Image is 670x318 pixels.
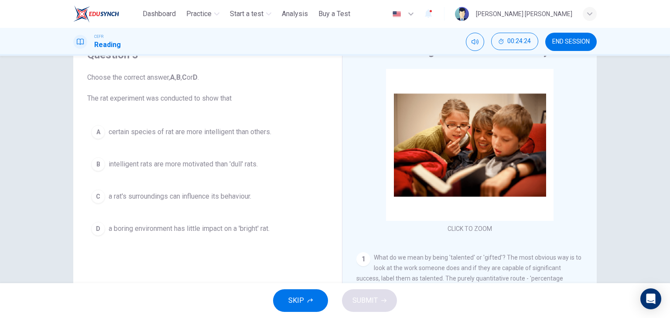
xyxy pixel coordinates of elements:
div: Open Intercom Messenger [640,288,661,309]
span: a rat's surroundings can influence its behaviour. [109,191,251,202]
b: D [193,73,198,81]
button: Buy a Test [315,6,354,22]
button: Start a test [226,6,275,22]
button: Bintelligent rats are more motivated than 'dull' rats. [87,153,328,175]
b: A [170,73,175,81]
img: Profile picture [455,7,469,21]
button: Practice [183,6,223,22]
span: certain species of rat are more intelligent than others. [109,127,271,137]
span: SKIP [288,294,304,307]
span: Start a test [230,9,263,19]
img: en [391,11,402,17]
span: Dashboard [143,9,176,19]
b: C [182,73,187,81]
button: SKIP [273,289,328,312]
button: Acertain species of rat are more intelligent than others. [87,121,328,143]
div: D [91,222,105,236]
span: Practice [186,9,212,19]
h1: Reading [94,40,121,50]
button: Ca rat's surroundings can influence its behaviour. [87,186,328,207]
span: Buy a Test [318,9,350,19]
div: C [91,189,105,203]
img: ELTC logo [73,5,119,23]
b: B [176,73,181,81]
button: END SESSION [545,33,597,51]
button: Da boring environment has little impact on a 'bright' rat. [87,218,328,240]
span: a boring environment has little impact on a 'bright' rat. [109,223,270,234]
span: Choose the correct answer, , , or . The rat experiment was conducted to show that [87,72,328,104]
span: END SESSION [552,38,590,45]
div: Hide [491,33,538,51]
a: ELTC logo [73,5,139,23]
span: intelligent rats are more motivated than 'dull' rats. [109,159,258,169]
span: Analysis [282,9,308,19]
span: 00:24:24 [507,38,531,45]
div: B [91,157,105,171]
span: CEFR [94,34,103,40]
div: A [91,125,105,139]
div: Mute [466,33,484,51]
button: 00:24:24 [491,33,538,50]
div: [PERSON_NAME] [PERSON_NAME] [476,9,572,19]
div: 1 [356,252,370,266]
button: Dashboard [139,6,179,22]
button: Analysis [278,6,311,22]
